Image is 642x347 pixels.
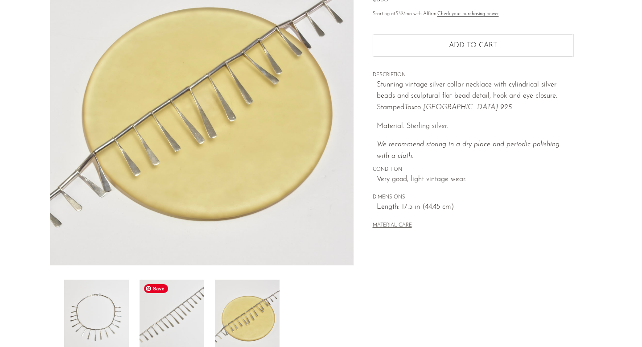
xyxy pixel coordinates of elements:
span: Very good; light vintage wear. [377,174,573,186]
em: Taxco [GEOGRAPHIC_DATA] 925. [404,104,513,111]
span: CONDITION [373,166,573,174]
button: Add to cart [373,34,573,57]
span: DIMENSIONS [373,194,573,202]
span: Add to cart [449,41,497,50]
p: Starting at /mo with Affirm. [373,10,573,18]
button: MATERIAL CARE [373,223,412,229]
span: Length: 17.5 in (44.45 cm) [377,202,573,213]
i: We recommend storing in a dry place and periodic polishing with a cloth. [377,141,560,160]
a: Check your purchasing power - Learn more about Affirm Financing (opens in modal) [437,12,499,17]
span: $32 [395,12,403,17]
p: Material: Sterling silver. [377,121,573,132]
span: DESCRIPTION [373,71,573,79]
span: Save [144,284,168,293]
p: Stunning vintage silver collar necklace with cylindrical silver beads and sculptural flat bead de... [377,79,573,114]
